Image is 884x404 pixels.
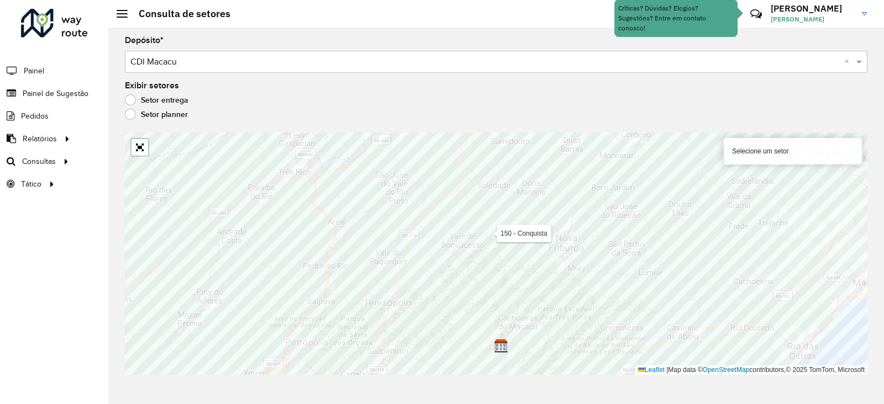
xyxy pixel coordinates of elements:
[23,133,57,145] span: Relatórios
[131,139,148,156] a: Abrir mapa em tela cheia
[24,65,44,77] span: Painel
[23,88,88,99] span: Painel de Sugestão
[21,178,41,190] span: Tático
[771,3,854,14] h3: [PERSON_NAME]
[125,94,188,105] label: Setor entrega
[21,110,49,122] span: Pedidos
[125,34,164,47] label: Depósito
[666,366,668,374] span: |
[844,55,854,68] span: Clear all
[724,138,862,164] div: Selecione um setor
[703,366,750,374] a: OpenStreetMap
[635,365,867,375] div: Map data © contributors,© 2025 TomTom, Microsoft
[771,14,854,24] span: [PERSON_NAME]
[128,8,230,20] h2: Consulta de setores
[22,156,56,167] span: Consultas
[125,109,188,120] label: Setor planner
[744,2,768,26] a: Contato Rápido
[638,366,665,374] a: Leaflet
[125,79,179,92] label: Exibir setores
